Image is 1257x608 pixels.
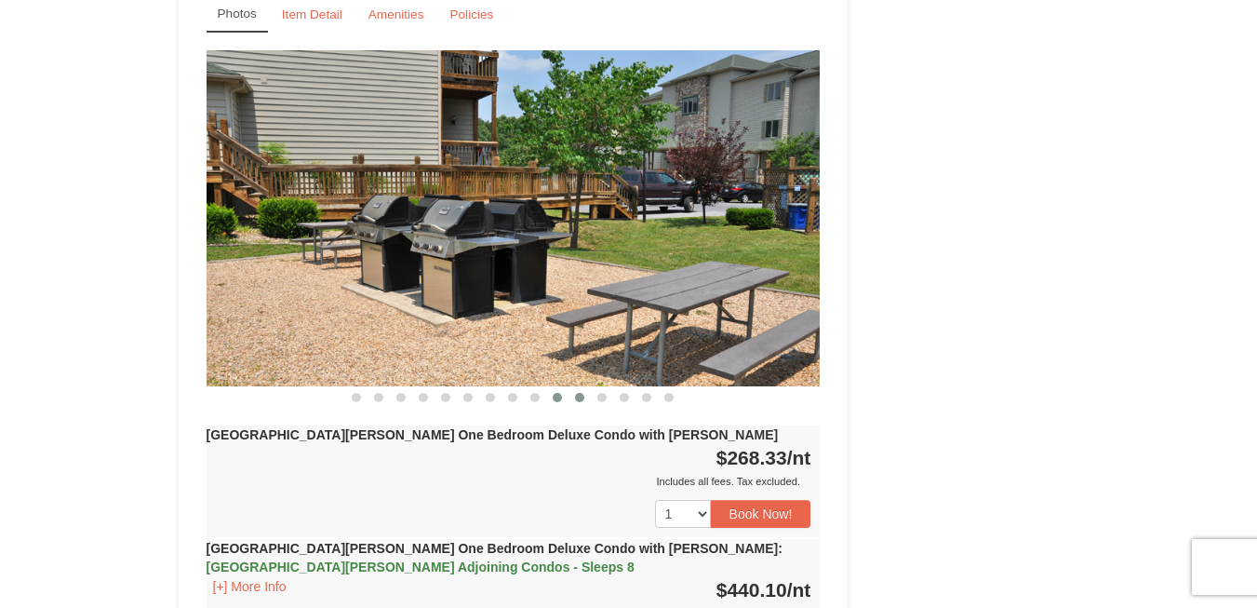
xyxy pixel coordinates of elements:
[207,541,782,574] strong: [GEOGRAPHIC_DATA][PERSON_NAME] One Bedroom Deluxe Condo with [PERSON_NAME]
[207,427,779,442] strong: [GEOGRAPHIC_DATA][PERSON_NAME] One Bedroom Deluxe Condo with [PERSON_NAME]
[716,579,787,601] span: $440.10
[207,50,821,386] img: 18876286-131-bc480588.jpg
[218,7,257,20] small: Photos
[207,472,811,491] div: Includes all fees. Tax excluded.
[282,7,342,21] small: Item Detail
[711,500,811,528] button: Book Now!
[716,447,811,468] strong: $268.33
[207,560,635,574] span: [GEOGRAPHIC_DATA][PERSON_NAME] Adjoining Condos - Sleeps 8
[787,447,811,468] span: /nt
[778,541,782,556] span: :
[449,7,493,21] small: Policies
[787,579,811,601] span: /nt
[207,576,293,597] button: [+] More Info
[368,7,424,21] small: Amenities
